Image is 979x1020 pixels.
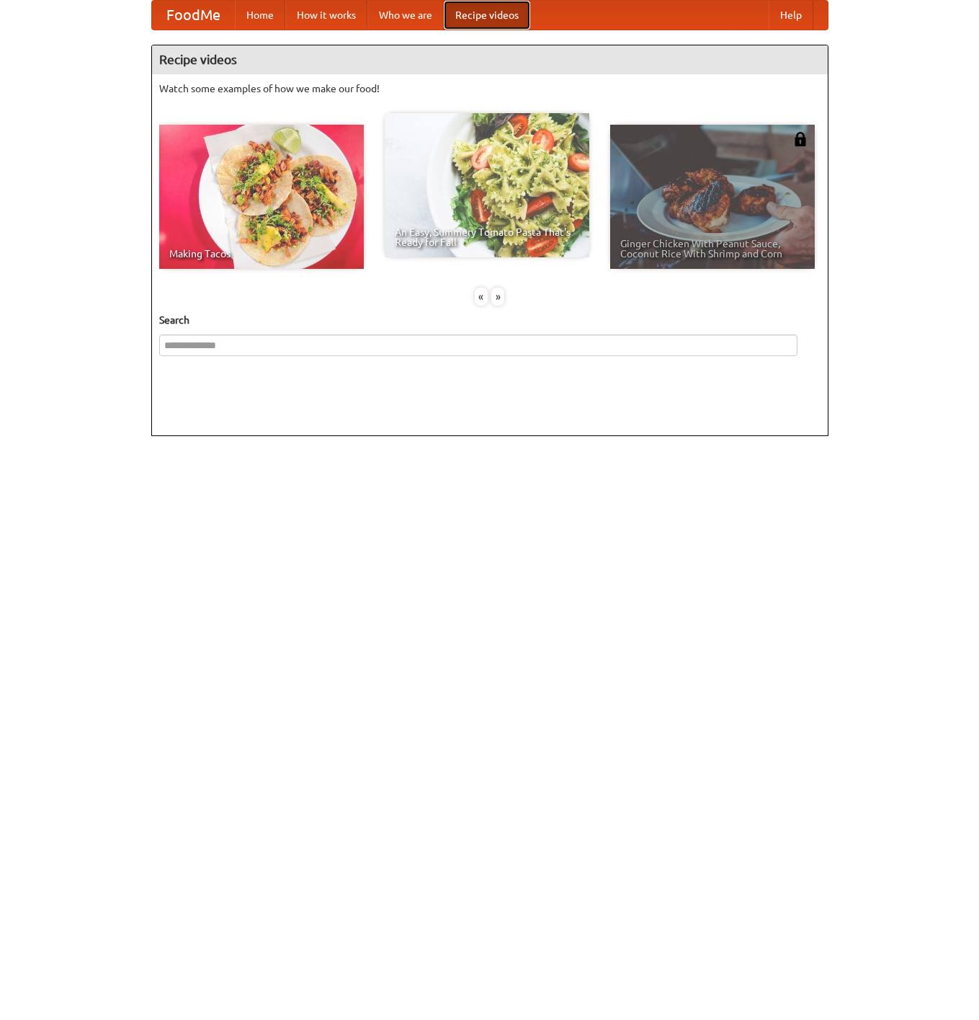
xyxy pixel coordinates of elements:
a: An Easy, Summery Tomato Pasta That's Ready for Fall [385,113,589,257]
a: How it works [285,1,367,30]
img: 483408.png [793,132,808,146]
a: Making Tacos [159,125,364,269]
a: FoodMe [152,1,235,30]
div: « [475,288,488,306]
span: Making Tacos [169,249,354,259]
a: Home [235,1,285,30]
a: Who we are [367,1,444,30]
div: » [491,288,504,306]
h4: Recipe videos [152,45,828,74]
a: Help [769,1,813,30]
span: An Easy, Summery Tomato Pasta That's Ready for Fall [395,227,579,247]
h5: Search [159,313,821,327]
p: Watch some examples of how we make our food! [159,81,821,96]
a: Recipe videos [444,1,530,30]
